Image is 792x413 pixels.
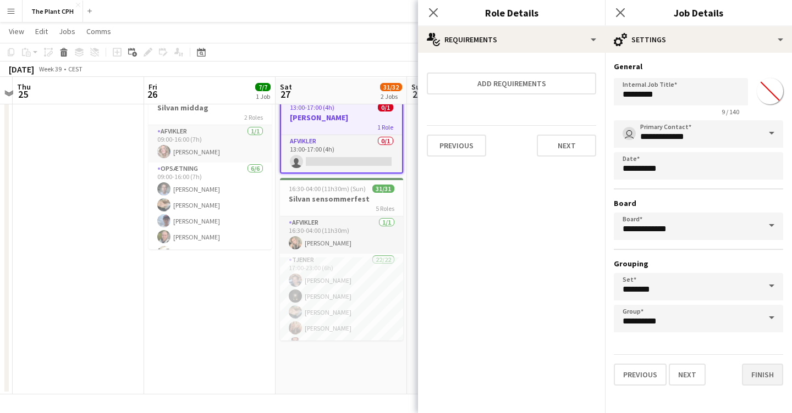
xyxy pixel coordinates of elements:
[289,185,366,193] span: 16:30-04:00 (11h30m) (Sun)
[281,135,402,172] app-card-role: Afvikler0/113:00-17:00 (4h)
[411,82,425,92] span: Sun
[31,24,52,38] a: Edit
[148,163,272,280] app-card-role: Opsætning6/609:00-16:00 (7h)[PERSON_NAME][PERSON_NAME][PERSON_NAME][PERSON_NAME][PERSON_NAME]
[418,5,605,20] h3: Role Details
[381,92,402,101] div: 2 Jobs
[82,24,116,38] a: Comms
[614,364,667,386] button: Previous
[713,108,748,116] span: 9 / 140
[23,1,83,22] button: The Plant CPH
[256,92,270,101] div: 1 Job
[148,82,157,92] span: Fri
[377,123,393,131] span: 1 Role
[427,72,596,94] button: Add requirements
[9,26,24,36] span: View
[614,259,783,269] h3: Grouping
[278,88,292,101] span: 27
[148,103,272,113] h3: Silvan middag
[36,65,64,73] span: Week 39
[280,82,292,92] span: Sat
[410,88,425,101] span: 28
[59,26,75,36] span: Jobs
[147,88,157,101] span: 26
[9,64,34,75] div: [DATE]
[614,198,783,208] h3: Board
[376,204,394,213] span: 5 Roles
[4,24,29,38] a: View
[255,83,271,91] span: 7/7
[290,103,334,111] span: 13:00-17:00 (4h)
[280,178,403,341] app-job-card: 16:30-04:00 (11h30m) (Sun)31/31Silvan sensommerfest5 RolesAfvikler1/116:30-04:00 (11h30m)[PERSON_...
[418,26,605,53] div: Requirements
[372,185,394,193] span: 31/31
[68,65,82,73] div: CEST
[281,113,402,122] h3: [PERSON_NAME]
[15,88,31,101] span: 25
[280,194,403,204] h3: Silvan sensommerfest
[614,62,783,71] h3: General
[86,26,111,36] span: Comms
[378,103,393,111] span: 0/1
[280,87,403,174] app-job-card: Draft13:00-17:00 (4h)0/1[PERSON_NAME]1 RoleAfvikler0/113:00-17:00 (4h)
[244,113,263,121] span: 2 Roles
[427,135,486,157] button: Previous
[605,26,792,53] div: Settings
[380,83,402,91] span: 31/32
[35,26,48,36] span: Edit
[742,364,783,386] button: Finish
[148,125,272,163] app-card-role: Afvikler1/109:00-16:00 (7h)[PERSON_NAME]
[280,216,403,254] app-card-role: Afvikler1/116:30-04:00 (11h30m)[PERSON_NAME]
[537,135,596,157] button: Next
[148,87,272,249] app-job-card: 09:00-16:00 (7h)7/7Silvan middag2 RolesAfvikler1/109:00-16:00 (7h)[PERSON_NAME]Opsætning6/609:00-...
[605,5,792,20] h3: Job Details
[17,82,31,92] span: Thu
[669,364,706,386] button: Next
[54,24,80,38] a: Jobs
